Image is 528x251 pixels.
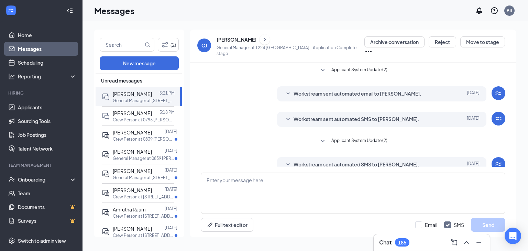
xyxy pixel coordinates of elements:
button: SmallChevronDownApplicant System Update (2) [319,66,387,75]
input: Search [100,38,143,51]
p: 5:21 PM [159,90,175,96]
p: [DATE] [165,186,177,192]
a: Home [18,28,77,42]
svg: ActiveDoubleChat [102,151,110,159]
svg: DoubleChat [102,93,110,101]
p: General Manager at 1224 [GEOGRAPHIC_DATA] - Application Complete stage [217,45,364,56]
a: Job Postings [18,128,77,142]
svg: WorkstreamLogo [8,7,14,14]
svg: UserCheck [8,176,15,183]
a: Scheduling [18,56,77,69]
div: Hiring [8,90,75,96]
svg: MagnifyingGlass [145,42,150,47]
svg: ChevronUp [462,238,471,247]
p: Crew Person at 0839 [PERSON_NAME] [113,136,175,142]
svg: ActiveDoubleChat [102,170,110,178]
span: [PERSON_NAME] [113,91,152,97]
svg: ActiveDoubleChat [102,131,110,140]
div: Team Management [8,162,75,168]
svg: ActiveDoubleChat [102,189,110,197]
p: [DATE] [165,206,177,211]
span: Applicant System Update (2) [331,137,387,145]
div: [PERSON_NAME] [217,36,256,43]
p: [DATE] [165,167,177,173]
span: Amrutha Raam [113,206,146,212]
svg: WorkstreamLogo [494,89,503,97]
button: Filter (2) [158,38,179,52]
span: Workstream sent automated SMS to [PERSON_NAME]. [294,115,419,123]
button: Full text editorPen [201,218,253,232]
svg: Analysis [8,73,15,80]
a: DocumentsCrown [18,200,77,214]
span: [PERSON_NAME] [113,110,152,116]
svg: Minimize [475,238,483,247]
div: PB [507,8,512,13]
button: Move to stage [460,36,505,47]
svg: Filter [161,41,169,49]
div: Open Intercom Messenger [505,228,521,244]
div: CJ [201,42,207,49]
svg: ActiveDoubleChat [102,208,110,217]
button: Archive conversation [364,36,425,47]
button: Minimize [473,237,484,248]
span: [PERSON_NAME] [113,226,152,232]
span: [PERSON_NAME] [113,149,152,155]
svg: SmallChevronDown [319,66,327,75]
button: ChevronRight [260,34,270,45]
svg: Pen [207,221,213,228]
a: Team [18,186,77,200]
svg: QuestionInfo [490,7,498,15]
svg: WorkstreamLogo [494,114,503,123]
svg: ActiveDoubleChat [102,228,110,236]
button: New message [100,56,179,70]
span: [DATE] [467,161,480,169]
span: [DATE] [467,90,480,98]
svg: Collapse [66,7,73,14]
p: Crew Person at [STREET_ADDRESS] [113,213,175,219]
span: [PERSON_NAME] [113,129,152,135]
div: Switch to admin view [18,237,66,244]
span: [PERSON_NAME] [113,168,152,174]
p: Crew Person at [STREET_ADDRESS] [113,194,175,200]
button: Send [471,218,505,232]
svg: WorkstreamLogo [494,160,503,168]
svg: Ellipses [364,47,373,56]
h3: Chat [379,239,392,246]
p: Crew Person at 0793 [PERSON_NAME] [113,117,175,123]
svg: SmallChevronDown [319,137,327,145]
svg: SmallChevronDown [284,115,292,123]
svg: DoubleChat [102,112,110,120]
span: [DATE] [467,115,480,123]
button: Reject [429,36,456,47]
span: Workstream sent automated SMS to [PERSON_NAME]. [294,161,419,169]
div: 185 [398,240,406,245]
p: 5:18 PM [159,109,175,115]
a: Applicants [18,100,77,114]
svg: ChevronRight [261,35,268,44]
div: Onboarding [18,176,71,183]
p: [DATE] [165,129,177,134]
svg: SmallChevronDown [284,161,292,169]
h1: Messages [94,5,134,17]
p: General Manager at [STREET_ADDRESS][PERSON_NAME] [113,175,175,181]
p: General Manager at [STREET_ADDRESS] [113,98,175,103]
svg: SmallChevronDown [284,90,292,98]
p: Crew Person at [STREET_ADDRESS] [113,232,175,238]
a: Messages [18,42,77,56]
a: Sourcing Tools [18,114,77,128]
button: ChevronUp [461,237,472,248]
p: [DATE] [165,225,177,231]
p: [DATE] [165,148,177,154]
svg: Settings [8,237,15,244]
button: SmallChevronDownApplicant System Update (2) [319,137,387,145]
span: Workstream sent automated email to [PERSON_NAME]. [294,90,421,98]
a: Talent Network [18,142,77,155]
svg: Notifications [475,7,483,15]
p: General Manager at 0839 [PERSON_NAME] [113,155,175,161]
span: [PERSON_NAME] [113,187,152,193]
span: Unread messages [101,77,142,84]
button: ComposeMessage [449,237,460,248]
svg: ComposeMessage [450,238,458,247]
span: Applicant System Update (2) [331,66,387,75]
div: Reporting [18,73,77,80]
